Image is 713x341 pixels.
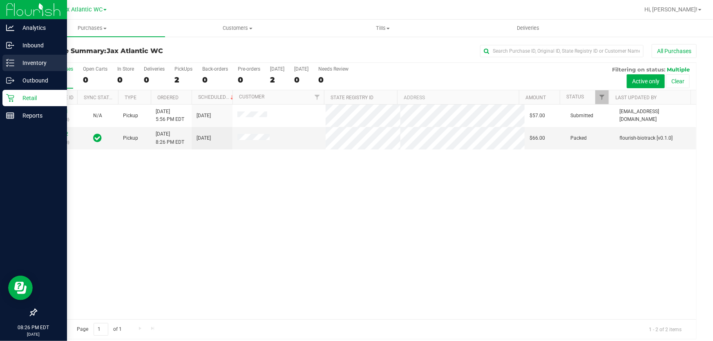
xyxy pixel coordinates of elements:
span: [DATE] [197,112,211,120]
a: Last Updated By [615,95,657,100]
p: Reports [14,111,63,120]
span: Pickup [123,134,138,142]
span: [EMAIL_ADDRESS][DOMAIN_NAME] [619,108,691,123]
a: Customers [165,20,311,37]
a: Type [125,95,136,100]
span: Jax Atlantic WC [60,6,103,13]
div: 0 [294,75,308,85]
inline-svg: Outbound [6,76,14,85]
button: Clear [666,74,690,88]
span: Multiple [667,66,690,73]
div: PickUps [174,66,192,72]
div: 0 [202,75,228,85]
div: 0 [238,75,260,85]
div: Open Carts [83,66,107,72]
div: 0 [83,75,107,85]
a: Ordered [157,95,179,100]
inline-svg: Inbound [6,41,14,49]
input: Search Purchase ID, Original ID, State Registry ID or Customer Name... [480,45,644,57]
span: Purchases [20,25,165,32]
a: Status [566,94,584,100]
div: [DATE] [294,66,308,72]
span: Packed [570,134,587,142]
div: Deliveries [144,66,165,72]
p: 08:26 PM EDT [4,324,63,331]
span: Not Applicable [93,113,102,118]
span: [DATE] 5:56 PM EDT [156,108,184,123]
span: Customers [165,25,310,32]
a: Scheduled [198,94,235,100]
span: Tills [311,25,455,32]
span: [DATE] 8:26 PM EDT [156,130,184,146]
span: Filtering on status: [612,66,665,73]
input: 1 [94,323,108,336]
button: Active only [627,74,665,88]
inline-svg: Reports [6,111,14,120]
span: 1 - 2 of 2 items [642,323,688,335]
iframe: Resource center [8,276,33,300]
inline-svg: Inventory [6,59,14,67]
p: Retail [14,93,63,103]
div: 0 [144,75,165,85]
inline-svg: Analytics [6,24,14,32]
a: Amount [525,95,546,100]
div: 2 [270,75,284,85]
span: flourish-biotrack [v0.1.0] [619,134,673,142]
span: Jax Atlantic WC [107,47,163,55]
th: Address [397,90,519,105]
p: Outbound [14,76,63,85]
p: Analytics [14,23,63,33]
span: Page of 1 [70,323,129,336]
span: $66.00 [530,134,545,142]
p: Inbound [14,40,63,50]
a: Purchases [20,20,165,37]
a: Customer [239,94,264,100]
span: [DATE] [197,134,211,142]
div: In Store [117,66,134,72]
div: Pre-orders [238,66,260,72]
a: Sync Status [84,95,115,100]
span: $57.00 [530,112,545,120]
a: State Registry ID [331,95,373,100]
div: [DATE] [270,66,284,72]
span: Deliveries [506,25,551,32]
button: N/A [93,112,102,120]
div: Needs Review [318,66,349,72]
inline-svg: Retail [6,94,14,102]
div: 2 [174,75,192,85]
p: Inventory [14,58,63,68]
div: 0 [117,75,134,85]
button: All Purchases [652,44,697,58]
h3: Purchase Summary: [36,47,256,55]
span: Hi, [PERSON_NAME]! [644,6,697,13]
p: [DATE] [4,331,63,337]
a: Filter [595,90,609,104]
a: Filter [311,90,324,104]
div: Back-orders [202,66,228,72]
a: Deliveries [456,20,601,37]
div: 0 [318,75,349,85]
span: Submitted [570,112,593,120]
span: In Sync [94,132,102,144]
a: Tills [310,20,456,37]
span: Pickup [123,112,138,120]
